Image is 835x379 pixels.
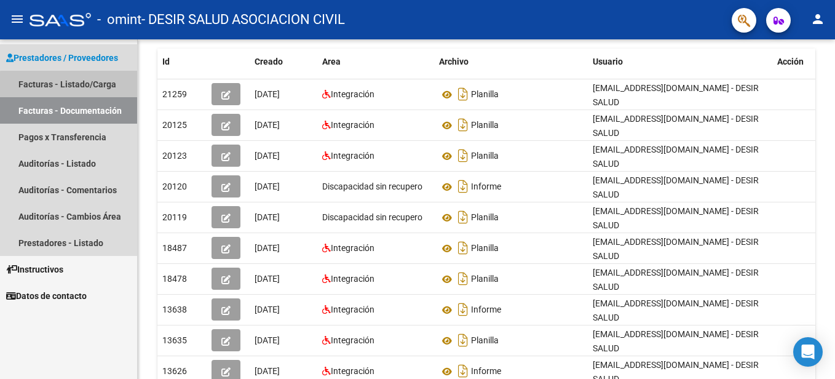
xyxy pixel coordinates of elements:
datatable-header-cell: Archivo [434,49,588,75]
i: Descargar documento [455,177,471,196]
span: Id [162,57,170,66]
span: 20123 [162,151,187,161]
span: Discapacidad sin recupero [322,212,422,222]
span: Integración [331,366,374,376]
span: [EMAIL_ADDRESS][DOMAIN_NAME] - DESIR SALUD [593,83,759,107]
span: Integración [331,243,374,253]
span: Integración [331,305,374,314]
span: Integración [331,89,374,99]
span: [EMAIL_ADDRESS][DOMAIN_NAME] - DESIR SALUD [593,298,759,322]
span: 13626 [162,366,187,376]
i: Descargar documento [455,84,471,104]
span: [EMAIL_ADDRESS][DOMAIN_NAME] - DESIR SALUD [593,329,759,353]
span: 20119 [162,212,187,222]
span: [EMAIL_ADDRESS][DOMAIN_NAME] - DESIR SALUD [593,268,759,292]
span: Planilla [471,336,499,346]
span: 18478 [162,274,187,284]
datatable-header-cell: Usuario [588,49,772,75]
span: [DATE] [255,335,280,345]
span: Planilla [471,90,499,100]
span: Planilla [471,213,499,223]
span: Planilla [471,121,499,130]
span: [DATE] [255,212,280,222]
span: Integración [331,151,374,161]
div: Open Intercom Messenger [793,337,823,367]
i: Descargar documento [455,115,471,135]
datatable-header-cell: Area [317,49,434,75]
span: - omint [97,6,141,33]
datatable-header-cell: Id [157,49,207,75]
span: Integración [331,120,374,130]
span: 13638 [162,305,187,314]
span: Informe [471,182,501,192]
span: Planilla [471,151,499,161]
span: Discapacidad sin recupero [322,182,422,191]
i: Descargar documento [455,146,471,166]
span: [DATE] [255,305,280,314]
span: [DATE] [255,151,280,161]
span: 13635 [162,335,187,345]
span: [DATE] [255,274,280,284]
span: [DATE] [255,366,280,376]
span: 20125 [162,120,187,130]
span: Planilla [471,244,499,253]
mat-icon: menu [10,12,25,26]
span: [DATE] [255,243,280,253]
i: Descargar documento [455,269,471,289]
span: [EMAIL_ADDRESS][DOMAIN_NAME] - DESIR SALUD [593,114,759,138]
datatable-header-cell: Acción [772,49,834,75]
span: Creado [255,57,283,66]
span: Planilla [471,274,499,284]
span: Archivo [439,57,469,66]
i: Descargar documento [455,207,471,227]
span: [DATE] [255,89,280,99]
span: [DATE] [255,182,280,191]
span: [EMAIL_ADDRESS][DOMAIN_NAME] - DESIR SALUD [593,206,759,230]
span: Informe [471,367,501,377]
span: Prestadores / Proveedores [6,51,118,65]
span: 21259 [162,89,187,99]
span: [EMAIL_ADDRESS][DOMAIN_NAME] - DESIR SALUD [593,237,759,261]
span: [DATE] [255,120,280,130]
span: [EMAIL_ADDRESS][DOMAIN_NAME] - DESIR SALUD [593,145,759,169]
span: Usuario [593,57,623,66]
i: Descargar documento [455,300,471,319]
span: Integración [331,335,374,345]
i: Descargar documento [455,238,471,258]
span: Instructivos [6,263,63,276]
span: Integración [331,274,374,284]
span: Datos de contacto [6,289,87,303]
datatable-header-cell: Creado [250,49,317,75]
span: Informe [471,305,501,315]
span: Acción [777,57,804,66]
span: 20120 [162,182,187,191]
mat-icon: person [810,12,825,26]
i: Descargar documento [455,330,471,350]
span: - DESIR SALUD ASOCIACION CIVIL [141,6,345,33]
span: Area [322,57,341,66]
span: 18487 [162,243,187,253]
span: [EMAIL_ADDRESS][DOMAIN_NAME] - DESIR SALUD [593,175,759,199]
